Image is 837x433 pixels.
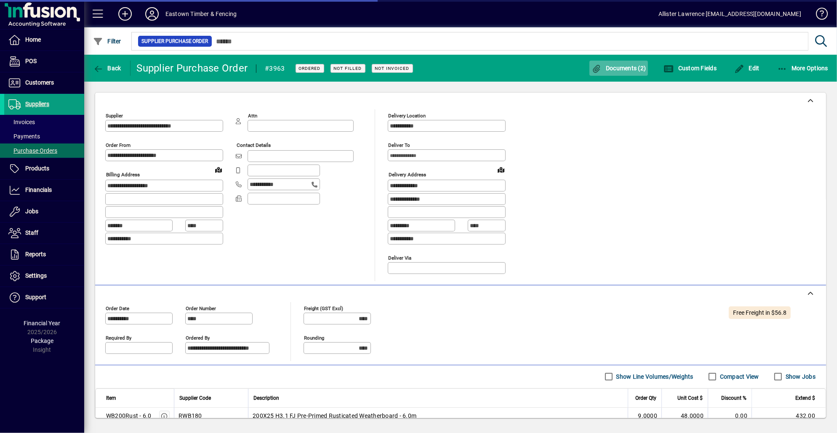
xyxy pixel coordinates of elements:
[299,66,321,71] span: Ordered
[4,29,84,50] a: Home
[25,272,47,279] span: Settings
[25,36,41,43] span: Home
[388,113,426,119] mat-label: Delivery Location
[4,51,84,72] a: POS
[186,335,210,340] mat-label: Ordered by
[91,34,123,49] button: Filter
[4,223,84,244] a: Staff
[91,61,123,76] button: Back
[4,72,84,93] a: Customers
[658,7,801,21] div: Allister Lawrence [EMAIL_ADDRESS][DOMAIN_NAME]
[721,393,746,403] span: Discount %
[664,65,717,72] span: Custom Fields
[4,287,84,308] a: Support
[25,186,52,193] span: Financials
[8,147,57,154] span: Purchase Orders
[494,163,508,176] a: View on map
[106,412,152,420] div: WB200Rust - 6.0
[265,62,285,75] div: #3963
[25,251,46,258] span: Reports
[777,65,829,72] span: More Options
[334,66,362,71] span: Not Filled
[635,393,656,403] span: Order Qty
[4,115,84,129] a: Invoices
[775,61,831,76] button: More Options
[25,101,49,107] span: Suppliers
[253,393,279,403] span: Description
[304,335,324,340] mat-label: Rounding
[25,208,38,215] span: Jobs
[137,61,248,75] div: Supplier Purchase Order
[25,229,38,236] span: Staff
[106,113,123,119] mat-label: Supplier
[106,305,129,311] mat-label: Order date
[784,372,816,381] label: Show Jobs
[4,180,84,201] a: Financials
[708,408,752,425] td: 0.00
[628,408,661,425] td: 9.0000
[718,372,759,381] label: Compact View
[106,335,131,340] mat-label: Required by
[186,305,216,311] mat-label: Order number
[253,412,416,420] span: 200X25 H3.1 FJ Pre-Primed Rusticated Weatherboard - 6.0m
[388,142,410,148] mat-label: Deliver To
[141,37,208,45] span: Supplier Purchase Order
[25,294,46,300] span: Support
[25,58,37,64] span: POS
[248,113,257,119] mat-label: Attn
[93,38,121,45] span: Filter
[139,6,165,21] button: Profile
[592,65,646,72] span: Documents (2)
[733,309,786,316] span: Free Freight in $56.8
[4,201,84,222] a: Jobs
[4,143,84,158] a: Purchase Orders
[4,244,84,265] a: Reports
[661,408,708,425] td: 48.0000
[212,163,225,176] a: View on map
[795,393,815,403] span: Extend $
[8,119,35,125] span: Invoices
[4,129,84,143] a: Payments
[174,408,248,425] td: RWB180
[84,61,131,76] app-page-header-button: Back
[4,158,84,179] a: Products
[31,337,53,344] span: Package
[106,393,116,403] span: Item
[615,372,693,381] label: Show Line Volumes/Weights
[732,61,762,76] button: Edit
[25,165,49,172] span: Products
[8,133,40,140] span: Payments
[93,65,121,72] span: Back
[589,61,648,76] button: Documents (2)
[4,266,84,287] a: Settings
[388,255,411,260] mat-label: Deliver via
[734,65,760,72] span: Edit
[106,142,131,148] mat-label: Order from
[661,61,719,76] button: Custom Fields
[304,305,343,311] mat-label: Freight (GST excl)
[677,393,703,403] span: Unit Cost $
[24,320,61,327] span: Financial Year
[810,2,826,29] a: Knowledge Base
[752,408,826,425] td: 432.00
[165,7,237,21] div: Eastown Timber & Fencing
[112,6,139,21] button: Add
[25,79,54,86] span: Customers
[375,66,410,71] span: Not Invoiced
[179,393,211,403] span: Supplier Code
